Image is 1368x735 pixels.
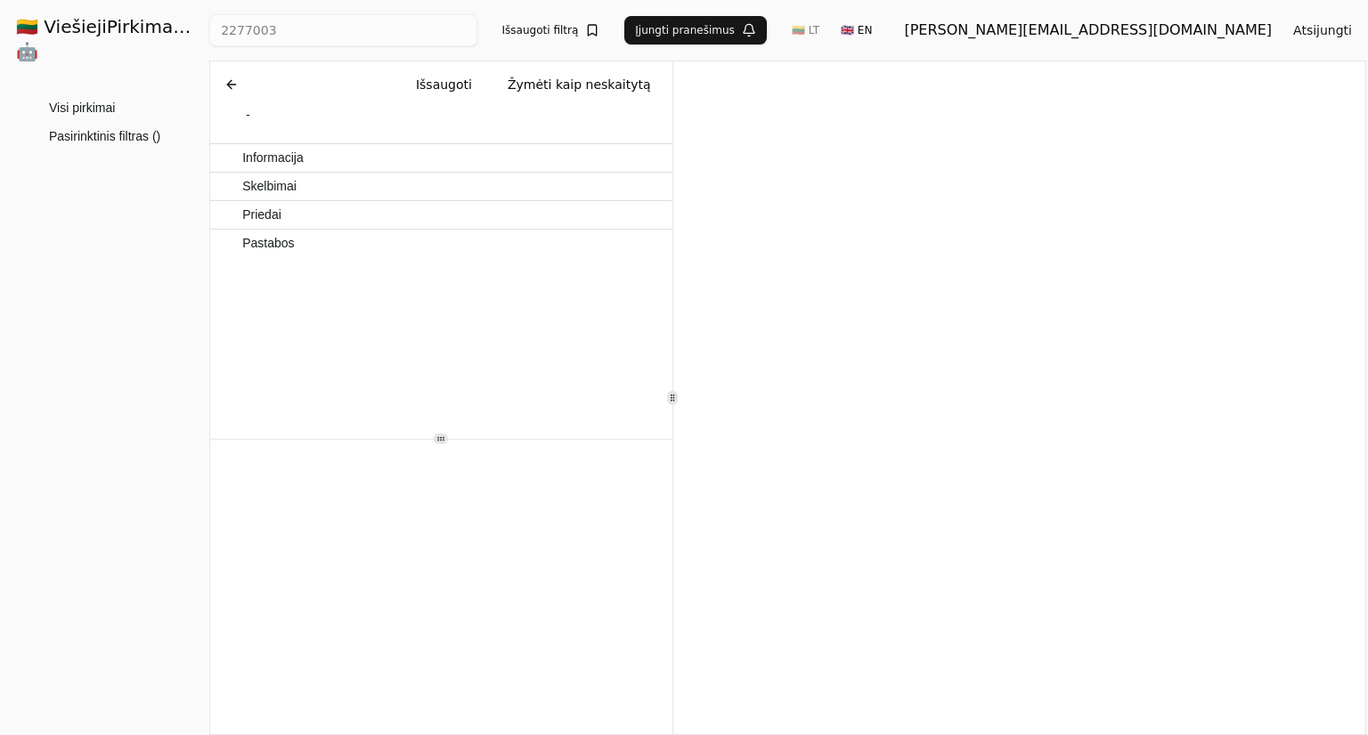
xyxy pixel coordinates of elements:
span: Skelbimai [242,174,297,199]
span: Informacija [242,145,303,171]
span: Pastabos [242,230,294,256]
button: 🇬🇧 EN [830,16,883,44]
div: [PERSON_NAME][EMAIL_ADDRESS][DOMAIN_NAME] [904,20,1272,41]
span: Visi pirkimai [49,94,115,121]
button: Atsijungti [1279,14,1366,46]
div: - [246,108,664,122]
button: Išsaugoti [402,69,486,101]
strong: .AI [178,16,206,37]
span: Priedai [242,202,281,228]
button: Įjungti pranešimus [624,16,767,44]
button: Išsaugoti filtrą [492,16,611,44]
input: Greita paieška... [209,14,476,46]
span: Pasirinktinis filtras () [49,123,160,149]
button: Žymėti kaip neskaitytą [493,69,665,101]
